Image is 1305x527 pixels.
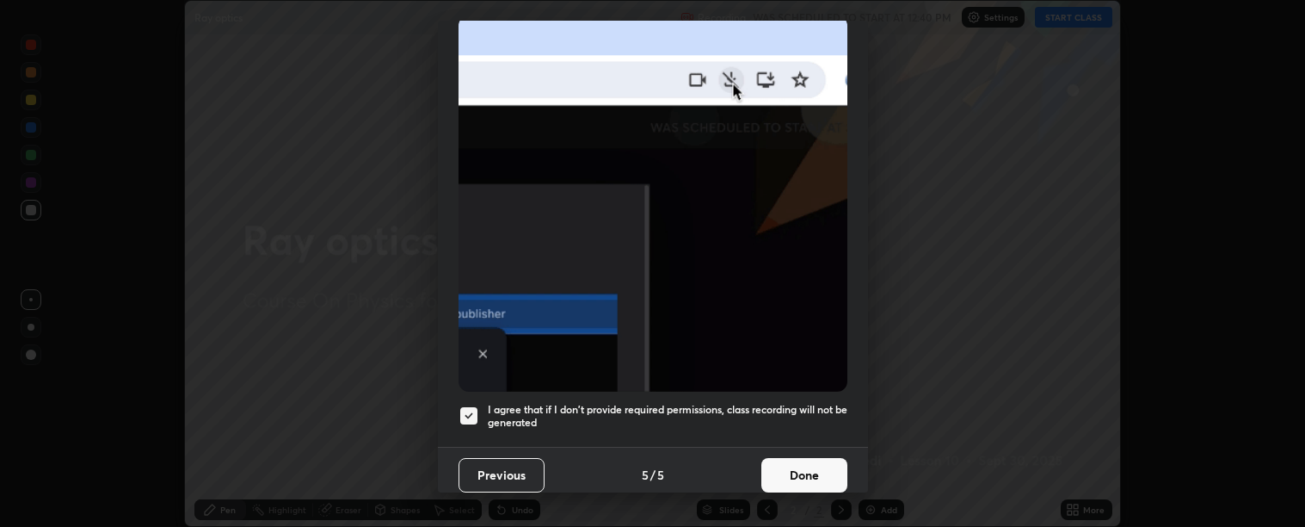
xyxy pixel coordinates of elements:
[650,466,656,484] h4: /
[488,403,847,430] h5: I agree that if I don't provide required permissions, class recording will not be generated
[459,15,847,392] img: downloads-permission-blocked.gif
[459,458,545,493] button: Previous
[657,466,664,484] h4: 5
[761,458,847,493] button: Done
[642,466,649,484] h4: 5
